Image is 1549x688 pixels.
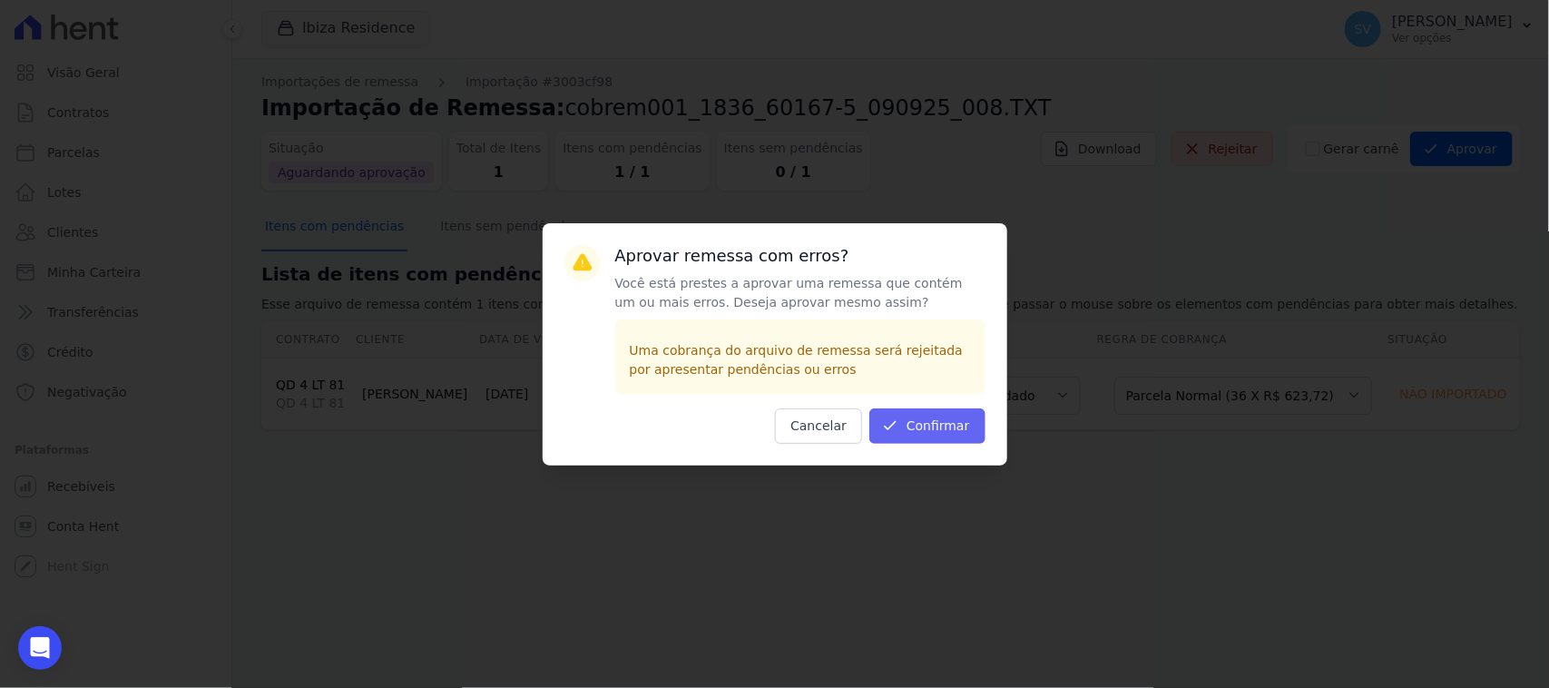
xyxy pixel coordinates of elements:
[18,626,62,670] div: Open Intercom Messenger
[775,408,862,444] button: Cancelar
[869,408,985,444] button: Confirmar
[615,245,985,267] h3: Aprovar remessa com erros?
[615,274,985,312] p: Você está prestes a aprovar uma remessa que contém um ou mais erros. Deseja aprovar mesmo assim?
[630,341,971,379] p: Uma cobrança do arquivo de remessa será rejeitada por apresentar pendências ou erros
